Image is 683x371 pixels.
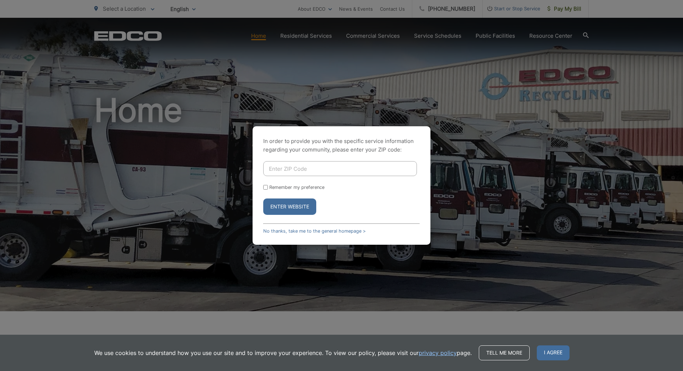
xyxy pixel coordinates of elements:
[263,161,417,176] input: Enter ZIP Code
[479,345,530,360] a: Tell me more
[537,345,570,360] span: I agree
[263,198,316,215] button: Enter Website
[94,349,472,357] p: We use cookies to understand how you use our site and to improve your experience. To view our pol...
[269,185,324,190] label: Remember my preference
[263,228,366,234] a: No thanks, take me to the general homepage >
[419,349,457,357] a: privacy policy
[263,137,420,154] p: In order to provide you with the specific service information regarding your community, please en...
